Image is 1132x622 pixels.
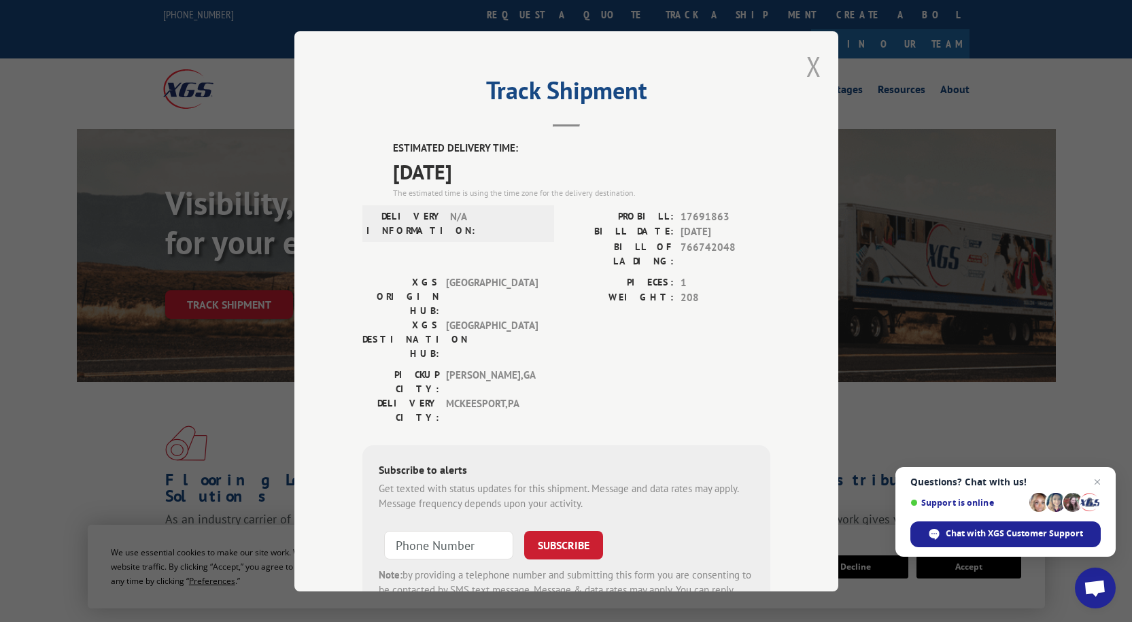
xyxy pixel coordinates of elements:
[446,275,538,317] span: [GEOGRAPHIC_DATA]
[362,81,770,107] h2: Track Shipment
[379,461,754,481] div: Subscribe to alerts
[450,209,542,237] span: N/A
[446,367,538,396] span: [PERSON_NAME] , GA
[362,396,439,424] label: DELIVERY CITY:
[566,239,674,268] label: BILL OF LADING:
[362,275,439,317] label: XGS ORIGIN HUB:
[366,209,443,237] label: DELIVERY INFORMATION:
[681,224,770,240] span: [DATE]
[681,209,770,224] span: 17691863
[910,521,1101,547] div: Chat with XGS Customer Support
[566,209,674,224] label: PROBILL:
[393,141,770,156] label: ESTIMATED DELIVERY TIME:
[910,477,1101,487] span: Questions? Chat with us!
[446,396,538,424] span: MCKEESPORT , PA
[681,290,770,306] span: 208
[524,530,603,559] button: SUBSCRIBE
[946,528,1083,540] span: Chat with XGS Customer Support
[910,498,1025,508] span: Support is online
[379,481,754,511] div: Get texted with status updates for this shipment. Message and data rates may apply. Message frequ...
[681,239,770,268] span: 766742048
[379,567,754,613] div: by providing a telephone number and submitting this form you are consenting to be contacted by SM...
[446,317,538,360] span: [GEOGRAPHIC_DATA]
[384,530,513,559] input: Phone Number
[362,317,439,360] label: XGS DESTINATION HUB:
[806,48,821,84] button: Close modal
[1075,568,1116,608] div: Open chat
[393,156,770,186] span: [DATE]
[362,367,439,396] label: PICKUP CITY:
[393,186,770,198] div: The estimated time is using the time zone for the delivery destination.
[1089,474,1105,490] span: Close chat
[681,275,770,290] span: 1
[566,290,674,306] label: WEIGHT:
[379,568,402,581] strong: Note:
[566,275,674,290] label: PIECES:
[566,224,674,240] label: BILL DATE:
